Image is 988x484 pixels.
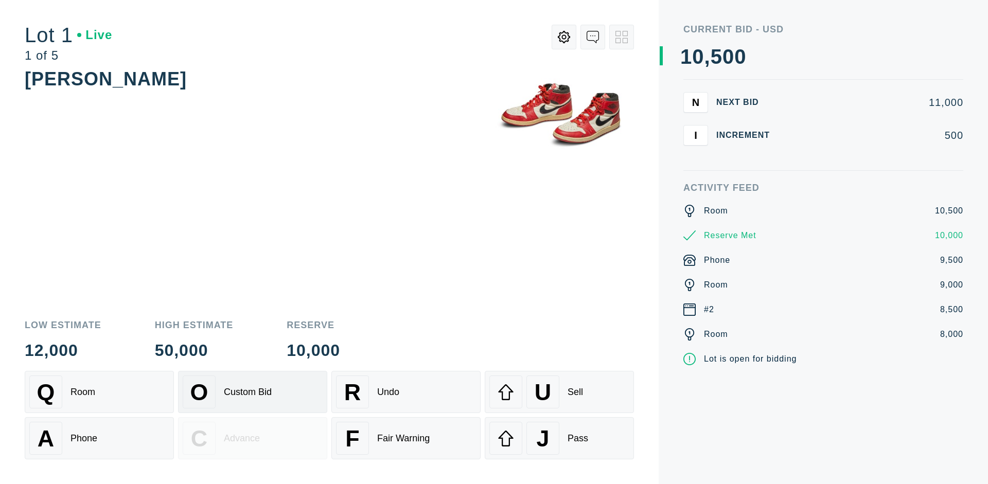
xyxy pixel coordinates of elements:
div: Phone [70,433,97,444]
div: High Estimate [155,320,234,330]
div: 5 [711,46,722,67]
div: Live [77,29,112,41]
button: N [683,92,708,113]
div: Reserve [287,320,340,330]
span: F [345,425,359,452]
span: I [694,129,697,141]
div: Room [70,387,95,398]
span: Q [37,379,55,405]
div: Undo [377,387,399,398]
div: Phone [704,254,730,266]
div: 1 [680,46,692,67]
div: Room [704,205,728,217]
div: Increment [716,131,778,139]
div: #2 [704,303,714,316]
div: Advance [224,433,260,444]
div: 0 [722,46,734,67]
span: R [344,379,361,405]
div: 50,000 [155,342,234,358]
div: 10,000 [935,229,963,242]
div: 10,000 [287,342,340,358]
div: 1 of 5 [25,49,112,62]
span: C [191,425,207,452]
button: QRoom [25,371,174,413]
div: 8,000 [940,328,963,340]
div: Activity Feed [683,183,963,192]
button: JPass [485,417,634,459]
div: 12,000 [25,342,101,358]
button: USell [485,371,634,413]
button: FFair Warning [331,417,481,459]
span: O [190,379,208,405]
div: 8,500 [940,303,963,316]
div: Reserve Met [704,229,756,242]
span: A [38,425,54,452]
div: , [704,46,711,252]
button: CAdvance [178,417,327,459]
span: U [535,379,551,405]
span: J [536,425,549,452]
div: Next Bid [716,98,778,106]
span: N [692,96,699,108]
button: APhone [25,417,174,459]
div: [PERSON_NAME] [25,68,187,89]
div: Custom Bid [224,387,272,398]
div: Sell [568,387,583,398]
div: 0 [692,46,704,67]
div: 0 [734,46,746,67]
button: OCustom Bid [178,371,327,413]
div: Lot 1 [25,25,112,45]
div: Room [704,328,728,340]
div: Room [704,279,728,291]
div: 9,000 [940,279,963,291]
div: Lot is open for bidding [704,353,797,365]
button: RUndo [331,371,481,413]
div: 11,000 [786,97,963,107]
div: 10,500 [935,205,963,217]
div: Fair Warning [377,433,430,444]
div: 9,500 [940,254,963,266]
div: Pass [568,433,588,444]
div: 500 [786,130,963,140]
div: Low Estimate [25,320,101,330]
button: I [683,125,708,146]
div: Current Bid - USD [683,25,963,34]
